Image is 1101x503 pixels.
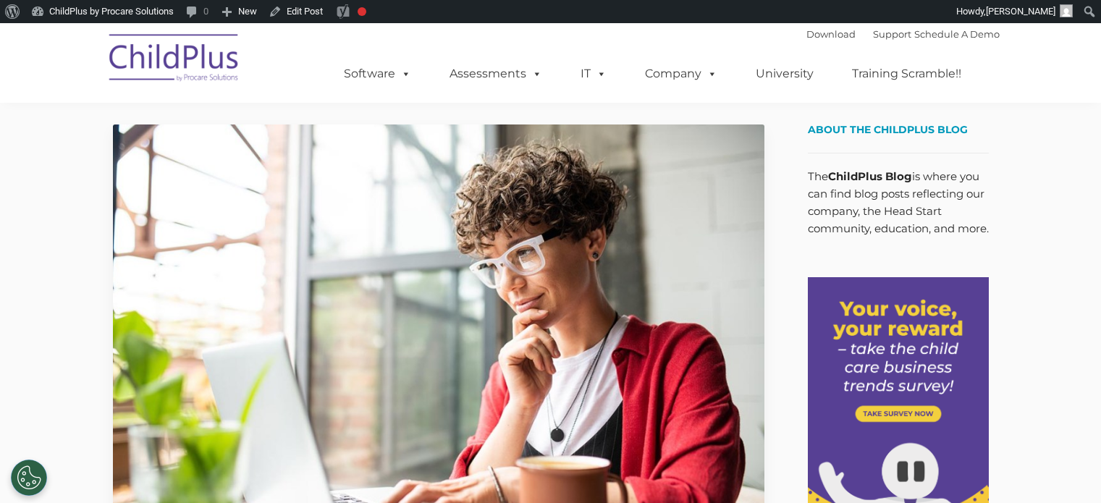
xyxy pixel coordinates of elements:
[914,28,1000,40] a: Schedule A Demo
[838,59,976,88] a: Training Scramble!!
[873,28,911,40] a: Support
[806,28,1000,40] font: |
[828,169,912,183] strong: ChildPlus Blog
[566,59,621,88] a: IT
[630,59,732,88] a: Company
[808,168,989,237] p: The is where you can find blog posts reflecting our company, the Head Start community, education,...
[435,59,557,88] a: Assessments
[808,123,968,136] span: About the ChildPlus Blog
[11,460,47,496] button: Cookies Settings
[806,28,856,40] a: Download
[986,6,1055,17] span: [PERSON_NAME]
[741,59,828,88] a: University
[358,7,366,16] div: Focus keyphrase not set
[102,24,247,96] img: ChildPlus by Procare Solutions
[329,59,426,88] a: Software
